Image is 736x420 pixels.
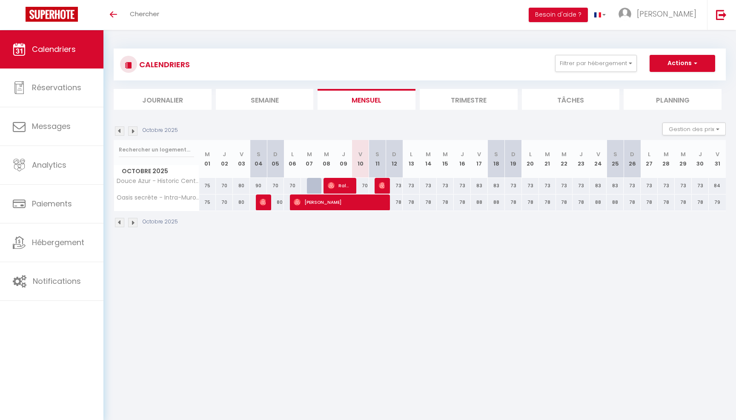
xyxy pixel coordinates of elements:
div: 78 [505,194,522,210]
th: 26 [624,140,641,178]
th: 31 [709,140,726,178]
th: 14 [420,140,437,178]
th: 07 [301,140,318,178]
div: 78 [454,194,471,210]
abbr: J [579,150,583,158]
div: 73 [505,178,522,194]
th: 25 [607,140,624,178]
abbr: J [342,150,345,158]
span: [PERSON_NAME] [294,194,384,210]
div: 73 [692,178,709,194]
th: 06 [284,140,301,178]
div: 70 [216,178,233,194]
abbr: L [529,150,532,158]
abbr: L [291,150,294,158]
button: Filtrer par hébergement [555,55,637,72]
abbr: V [596,150,600,158]
span: Messages [32,121,71,131]
abbr: V [477,150,481,158]
div: 70 [267,178,284,194]
div: 80 [233,194,250,210]
th: 10 [352,140,369,178]
th: 05 [267,140,284,178]
div: 90 [250,178,267,194]
button: Besoin d'aide ? [529,8,588,22]
abbr: M [205,150,210,158]
th: 29 [675,140,692,178]
th: 02 [216,140,233,178]
th: 19 [505,140,522,178]
th: 11 [369,140,386,178]
div: 73 [454,178,471,194]
span: Hébergement [32,237,84,248]
p: Octobre 2025 [143,218,178,226]
th: 24 [590,140,607,178]
abbr: L [410,150,412,158]
div: 78 [556,194,573,210]
img: logout [716,9,727,20]
abbr: D [630,150,634,158]
div: 78 [522,194,539,210]
div: 78 [539,194,556,210]
th: 12 [386,140,403,178]
th: 08 [318,140,335,178]
div: 70 [284,178,301,194]
th: 30 [692,140,709,178]
th: 23 [573,140,590,178]
span: Réservations [32,82,81,93]
th: 01 [199,140,216,178]
div: 83 [471,178,488,194]
div: 73 [641,178,658,194]
span: Ralhane Bya [328,177,350,194]
div: 78 [420,194,437,210]
span: Paiements [32,198,72,209]
div: 83 [607,178,624,194]
li: Journalier [114,89,212,110]
th: 17 [471,140,488,178]
div: 70 [352,178,369,194]
div: 75 [199,178,216,194]
abbr: M [681,150,686,158]
li: Semaine [216,89,314,110]
abbr: D [392,150,396,158]
div: 70 [216,194,233,210]
th: 22 [556,140,573,178]
button: Gestion des prix [662,123,726,135]
li: Tâches [522,89,620,110]
div: 78 [692,194,709,210]
abbr: S [494,150,498,158]
div: 73 [539,178,556,194]
span: [PERSON_NAME] [260,194,265,210]
div: 73 [624,178,641,194]
div: 88 [590,194,607,210]
div: 78 [641,194,658,210]
div: 78 [573,194,590,210]
div: 73 [556,178,573,194]
div: 88 [607,194,624,210]
span: Analytics [32,160,66,170]
abbr: M [307,150,312,158]
span: Douce Azur - Historic Center - Cozy - Peaceful [115,178,200,184]
th: 15 [437,140,454,178]
abbr: V [240,150,243,158]
abbr: S [375,150,379,158]
div: 83 [590,178,607,194]
div: 80 [267,194,284,210]
h3: CALENDRIERS [137,55,190,74]
abbr: J [223,150,226,158]
div: 88 [488,194,505,210]
abbr: V [358,150,362,158]
div: 73 [658,178,675,194]
div: 88 [471,194,488,210]
span: Chercher [130,9,159,18]
abbr: M [545,150,550,158]
span: Calendriers [32,44,76,54]
abbr: J [699,150,702,158]
abbr: D [511,150,515,158]
abbr: M [426,150,431,158]
li: Planning [624,89,722,110]
abbr: M [324,150,329,158]
abbr: S [257,150,261,158]
th: 09 [335,140,352,178]
th: 03 [233,140,250,178]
